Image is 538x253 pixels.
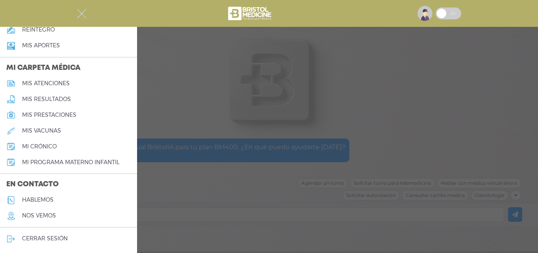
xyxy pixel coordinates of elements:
h5: hablemos [22,197,54,203]
h5: reintegro [22,26,55,33]
h5: mis atenciones [22,80,70,87]
img: bristol-medicine-blanco.png [227,4,274,23]
img: profile-placeholder.svg [417,6,432,21]
h5: mi programa materno infantil [22,159,119,166]
h5: mi crónico [22,143,57,150]
h5: mis vacunas [22,127,61,134]
h5: Mis aportes [22,42,60,49]
h5: nos vemos [22,212,56,219]
h5: mis resultados [22,96,71,103]
h5: cerrar sesión [22,235,68,242]
h5: mis prestaciones [22,112,76,118]
img: Cober_menu-close-white.svg [77,9,87,19]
